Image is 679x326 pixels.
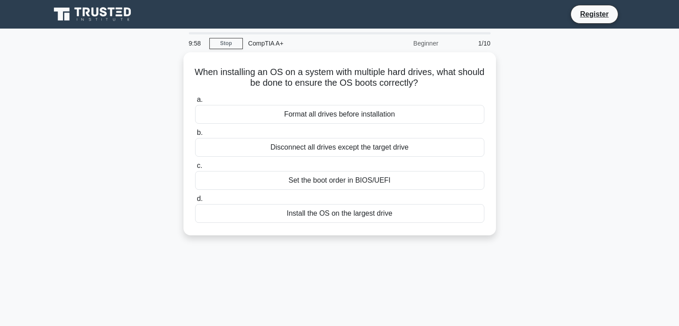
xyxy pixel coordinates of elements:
[197,129,203,136] span: b.
[209,38,243,49] a: Stop
[197,195,203,202] span: d.
[575,8,614,20] a: Register
[366,34,444,52] div: Beginner
[194,67,485,89] h5: When installing an OS on a system with multiple hard drives, what should be done to ensure the OS...
[183,34,209,52] div: 9:58
[195,171,484,190] div: Set the boot order in BIOS/UEFI
[197,162,202,169] span: c.
[197,96,203,103] span: a.
[195,204,484,223] div: Install the OS on the largest drive
[195,138,484,157] div: Disconnect all drives except the target drive
[195,105,484,124] div: Format all drives before installation
[444,34,496,52] div: 1/10
[243,34,366,52] div: CompTIA A+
